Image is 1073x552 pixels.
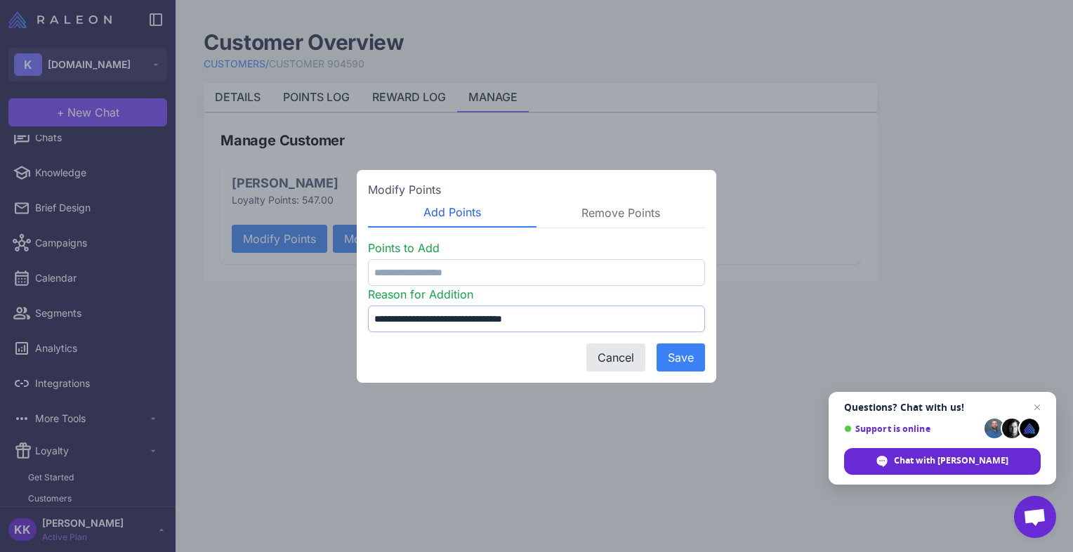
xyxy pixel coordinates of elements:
span: Questions? Chat with us! [844,402,1041,413]
label: Reason for Addition [368,287,473,301]
span: Close chat [1029,399,1046,416]
h5: Modify Points [368,181,705,198]
div: Chat with Raleon [844,448,1041,475]
button: Remove Points [536,198,705,228]
button: Add Points [368,198,536,228]
button: Save [657,343,705,372]
span: Support is online [844,423,980,434]
button: Cancel [586,343,645,372]
label: Points to Add [368,241,440,255]
div: Open chat [1014,496,1056,538]
span: Chat with [PERSON_NAME] [894,454,1008,467]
